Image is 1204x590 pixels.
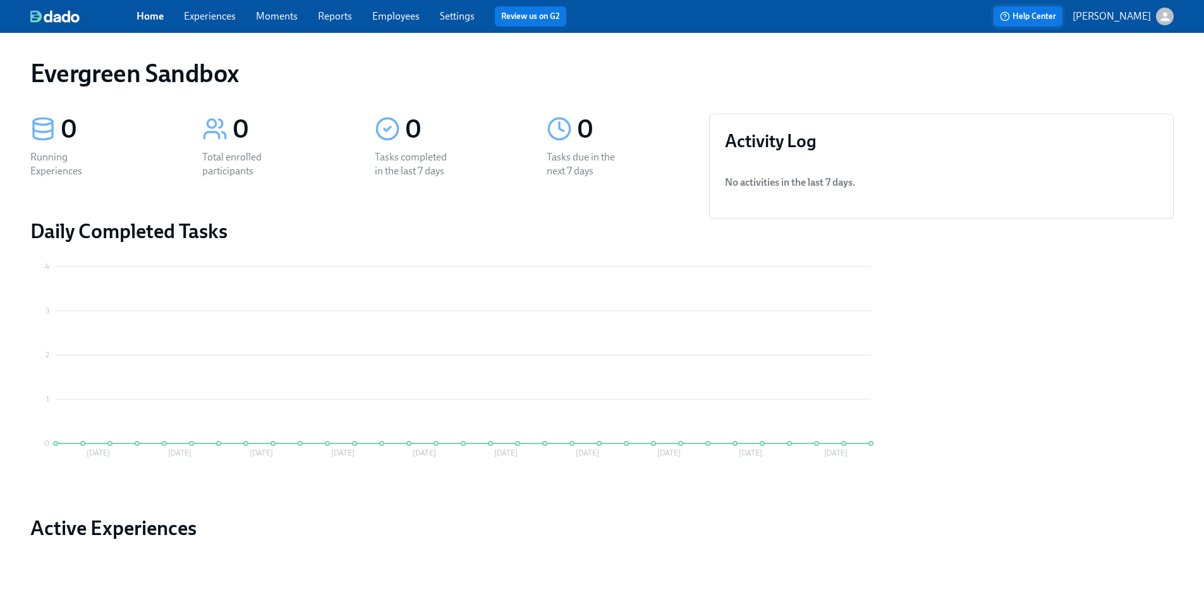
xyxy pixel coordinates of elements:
[202,150,283,178] div: Total enrolled participants
[30,10,137,23] a: dado
[725,129,1158,152] h3: Activity Log
[576,449,599,457] tspan: [DATE]
[30,150,111,178] div: Running Experiences
[413,449,436,457] tspan: [DATE]
[184,10,236,22] a: Experiences
[44,439,49,448] tspan: 0
[46,395,49,404] tspan: 1
[1073,8,1174,25] button: [PERSON_NAME]
[30,515,689,541] a: Active Experiences
[46,306,49,315] tspan: 3
[547,150,628,178] div: Tasks due in the next 7 days
[1000,10,1056,23] span: Help Center
[30,58,239,88] h1: Evergreen Sandbox
[739,449,762,457] tspan: [DATE]
[30,219,689,244] h2: Daily Completed Tasks
[250,449,273,457] tspan: [DATE]
[495,6,566,27] button: Review us on G2
[725,167,1158,198] li: No activities in the last 7 days .
[375,150,456,178] div: Tasks completed in the last 7 days
[256,10,298,22] a: Moments
[494,449,518,457] tspan: [DATE]
[824,449,848,457] tspan: [DATE]
[657,449,681,457] tspan: [DATE]
[168,449,192,457] tspan: [DATE]
[1073,9,1151,23] p: [PERSON_NAME]
[45,262,49,271] tspan: 4
[577,114,688,145] div: 0
[372,10,420,22] a: Employees
[137,10,164,22] a: Home
[405,114,516,145] div: 0
[46,351,49,359] tspan: 2
[30,10,80,23] img: dado
[501,10,560,23] a: Review us on G2
[61,114,172,145] div: 0
[318,10,352,22] a: Reports
[994,6,1062,27] button: Help Center
[440,10,475,22] a: Settings
[87,449,110,457] tspan: [DATE]
[331,449,355,457] tspan: [DATE]
[233,114,344,145] div: 0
